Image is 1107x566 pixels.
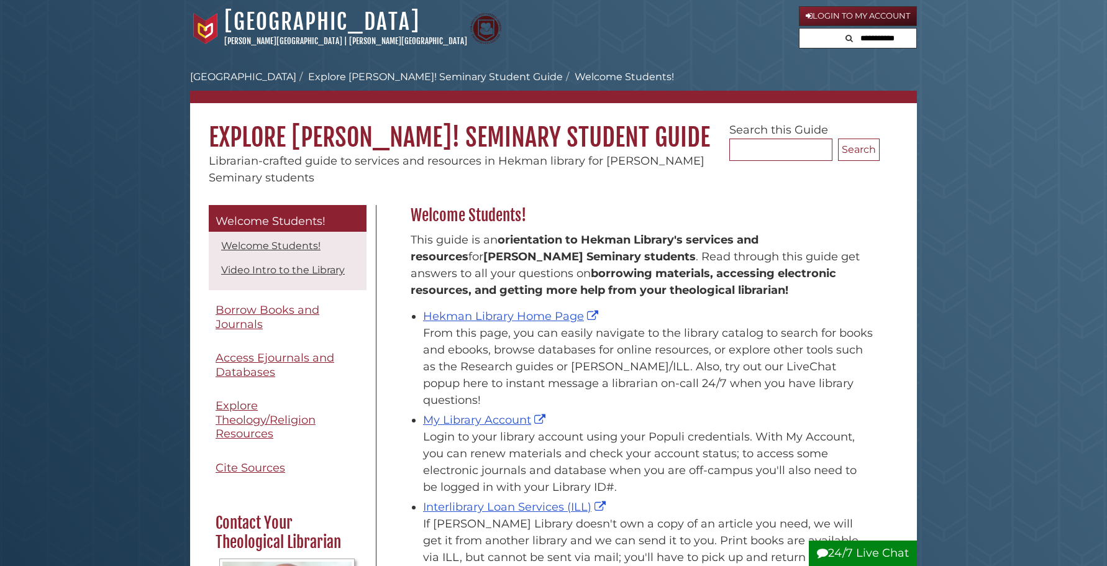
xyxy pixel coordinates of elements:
b: borrowing materials, accessing electronic resources, and getting more help from your theological ... [411,267,836,297]
img: Calvin Theological Seminary [470,13,501,44]
h2: Contact Your Theological Librarian [209,513,365,552]
button: 24/7 Live Chat [809,541,917,566]
div: From this page, you can easily navigate to the library catalog to search for books and ebooks, br... [423,325,873,409]
strong: orientation to Hekman Library's services and resources [411,233,758,263]
a: Video Intro to the Library [221,264,345,276]
a: Access Ejournals and Databases [209,344,367,386]
h2: Welcome Students! [404,206,880,226]
span: Librarian-crafted guide to services and resources in Hekman library for [PERSON_NAME] Seminary st... [209,154,704,185]
button: Search [838,139,880,161]
span: Access Ejournals and Databases [216,351,334,379]
span: Welcome Students! [216,214,326,228]
h1: Explore [PERSON_NAME]! Seminary Student Guide [190,103,917,153]
button: Search [842,29,857,45]
a: Hekman Library Home Page [423,309,601,323]
a: [PERSON_NAME][GEOGRAPHIC_DATA] [224,36,342,46]
span: | [344,36,347,46]
a: Explore Theology/Religion Resources [209,392,367,448]
a: [PERSON_NAME][GEOGRAPHIC_DATA] [349,36,467,46]
a: Login to My Account [799,6,917,26]
a: My Library Account [423,413,549,427]
nav: breadcrumb [190,70,917,103]
a: [GEOGRAPHIC_DATA] [224,8,420,35]
span: Borrow Books and Journals [216,303,319,331]
a: Cite Sources [209,454,367,482]
span: This guide is an for . Read through this guide get answers to all your questions on [411,233,860,297]
i: Search [845,34,853,42]
li: Welcome Students! [563,70,674,84]
strong: [PERSON_NAME] Seminary students [483,250,696,263]
a: Interlibrary Loan Services (ILL) [423,500,609,514]
a: Borrow Books and Journals [209,296,367,338]
span: Cite Sources [216,461,285,475]
a: Explore [PERSON_NAME]! Seminary Student Guide [308,71,563,83]
div: Login to your library account using your Populi credentials. With My Account, you can renew mater... [423,429,873,496]
img: Calvin University [190,13,221,44]
a: Welcome Students! [221,240,321,252]
a: [GEOGRAPHIC_DATA] [190,71,296,83]
a: Welcome Students! [209,205,367,232]
span: Explore Theology/Religion Resources [216,399,316,440]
